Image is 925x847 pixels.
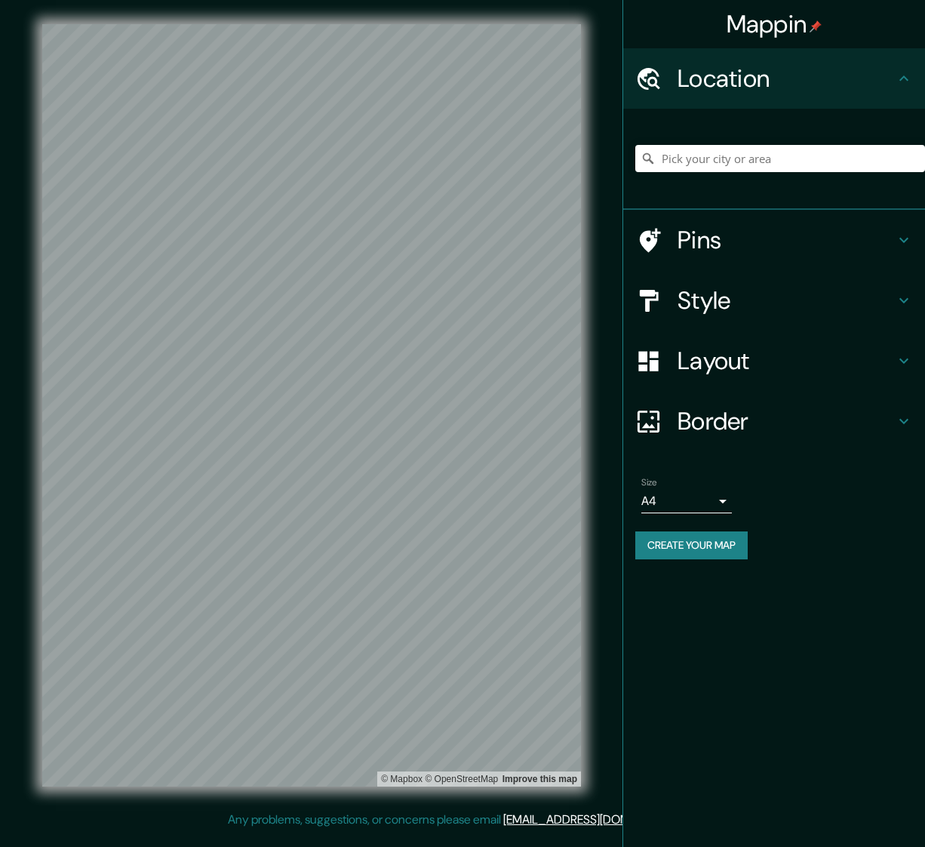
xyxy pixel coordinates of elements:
div: Style [623,270,925,331]
h4: Location [678,63,895,94]
input: Pick your city or area [635,145,925,172]
h4: Layout [678,346,895,376]
img: pin-icon.png [810,20,822,32]
canvas: Map [42,24,581,787]
div: A4 [641,489,732,513]
label: Size [641,476,657,489]
div: Border [623,391,925,451]
p: Any problems, suggestions, or concerns please email . [228,811,692,829]
h4: Pins [678,225,895,255]
div: Layout [623,331,925,391]
a: Mapbox [381,774,423,784]
h4: Style [678,285,895,316]
button: Create your map [635,531,748,559]
a: OpenStreetMap [425,774,498,784]
div: Pins [623,210,925,270]
a: Map feedback [502,774,577,784]
a: [EMAIL_ADDRESS][DOMAIN_NAME] [503,812,690,827]
h4: Border [678,406,895,436]
h4: Mappin [727,9,822,39]
div: Location [623,48,925,109]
